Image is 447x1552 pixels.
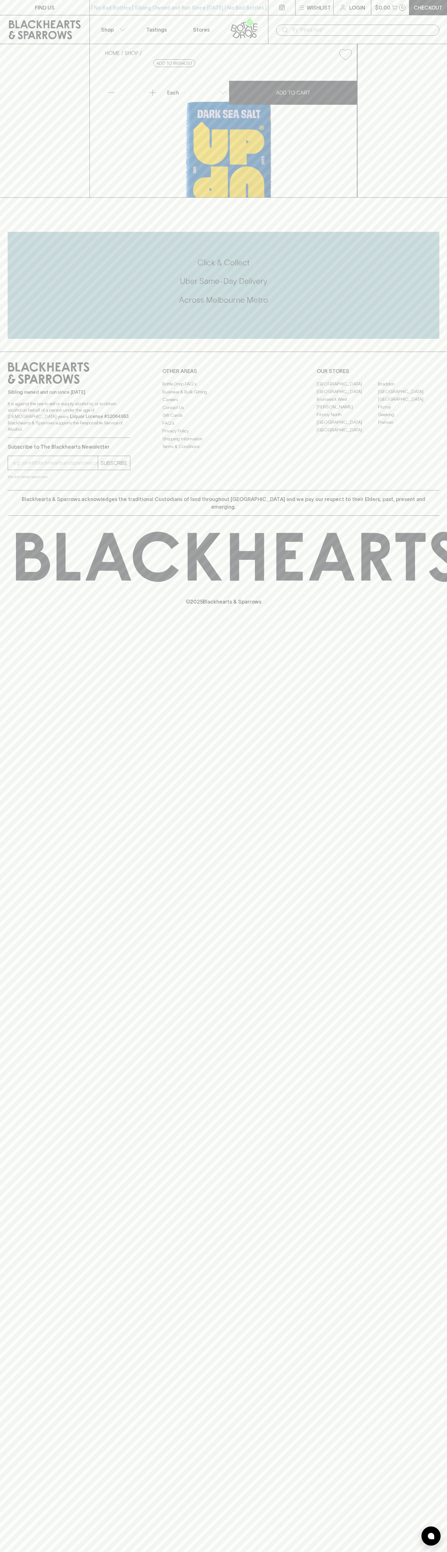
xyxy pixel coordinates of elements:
button: Add to wishlist [153,59,195,67]
a: [GEOGRAPHIC_DATA] [317,418,378,426]
p: Tastings [146,26,167,34]
p: OTHER AREAS [162,367,285,375]
input: Try "Pinot noir" [291,25,434,35]
a: [GEOGRAPHIC_DATA] [378,395,439,403]
p: Sibling owned and run since [DATE] [8,389,130,395]
p: Blackhearts & Sparrows acknowledges the traditional Custodians of land throughout [GEOGRAPHIC_DAT... [12,495,435,511]
strong: Liquor License #32064953 [70,414,129,419]
a: Privacy Policy [162,427,285,435]
a: [GEOGRAPHIC_DATA] [317,380,378,388]
a: Geelong [378,411,439,418]
a: [GEOGRAPHIC_DATA] [317,388,378,395]
a: FAQ's [162,419,285,427]
div: Call to action block [8,232,439,339]
p: ADD TO CART [276,89,310,96]
a: Prahran [378,418,439,426]
button: Add to wishlist [337,47,354,63]
a: [PERSON_NAME] [317,403,378,411]
a: Shipping Information [162,435,285,443]
a: HOME [105,50,120,56]
a: Fitzroy North [317,411,378,418]
div: Each [165,86,229,99]
p: Shop [101,26,114,34]
h5: Across Melbourne Metro [8,295,439,305]
a: Contact Us [162,404,285,411]
a: Bottle Drop FAQ's [162,380,285,388]
h5: Click & Collect [8,257,439,268]
a: Braddon [378,380,439,388]
a: Gift Cards [162,412,285,419]
input: e.g. jane@blackheartsandsparrows.com.au [13,458,98,468]
p: Wishlist [307,4,331,11]
p: FIND US [35,4,55,11]
a: Terms & Conditions [162,443,285,451]
p: SUBSCRIBE [101,459,127,467]
p: We will never spam you [8,474,130,480]
a: SHOP [125,50,138,56]
p: Subscribe to The Blackhearts Newsletter [8,443,130,451]
a: Fitzroy [378,403,439,411]
a: Business & Bulk Gifting [162,388,285,396]
p: Each [167,89,179,96]
button: ADD TO CART [229,81,357,105]
a: Tastings [134,15,179,44]
img: 37014.png [100,65,357,197]
p: Stores [193,26,210,34]
a: Brunswick West [317,395,378,403]
h5: Uber Same-Day Delivery [8,276,439,286]
p: Login [349,4,365,11]
a: [GEOGRAPHIC_DATA] [317,426,378,434]
button: Shop [90,15,135,44]
img: bubble-icon [428,1533,434,1539]
p: OUR STORES [317,367,439,375]
p: $0.00 [375,4,390,11]
button: SUBSCRIBE [98,456,130,470]
p: Checkout [414,4,443,11]
p: It is against the law to sell or supply alcohol to, or to obtain alcohol on behalf of a person un... [8,400,130,432]
a: [GEOGRAPHIC_DATA] [378,388,439,395]
a: Careers [162,396,285,404]
a: Stores [179,15,224,44]
p: 0 [401,6,404,9]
